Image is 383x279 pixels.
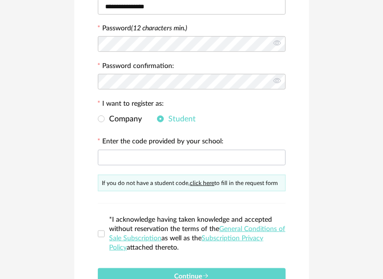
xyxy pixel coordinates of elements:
div: If you do not have a student code, to fill in the request form [98,175,286,191]
label: Password [103,25,188,32]
span: Company [105,115,142,123]
span: Student [164,115,196,123]
label: Password confirmation: [98,63,175,71]
label: I want to register as: [98,100,164,109]
a: click here [190,180,215,186]
i: (12 characters min.) [132,25,188,32]
label: Enter the code provided by your school: [98,138,224,147]
span: *I acknowledge having taken knowledge and accepted without reservation the terms of the as well a... [110,216,286,251]
a: Subscription Privacy Policy [110,235,264,251]
a: General Conditions of Sale Subscription [110,226,286,242]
